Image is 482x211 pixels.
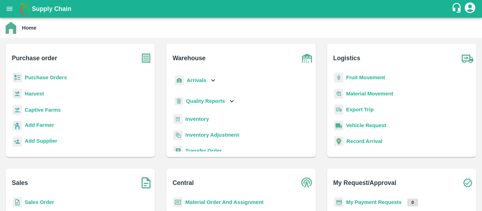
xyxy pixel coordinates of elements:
p: 0 [407,199,418,206]
b: Central [173,178,194,188]
a: Inventory Adjustment [185,132,239,138]
img: supplier [13,137,22,147]
img: sales [13,197,22,207]
img: home [6,22,16,34]
img: reciept [13,73,22,83]
a: Captive Farms [25,107,61,113]
img: harvest [13,88,22,99]
div: Arrivals [173,73,217,88]
a: Add Farmer [25,121,54,131]
img: recordArrival [334,136,344,146]
a: Sales Order [25,199,54,205]
b: Home [22,25,36,31]
a: Material Order And Assignment [185,199,264,205]
b: Arrivals [187,77,206,83]
a: Vehicle Request [346,123,386,128]
b: Add Supplier [25,138,57,144]
button: open drawer [1,1,18,17]
img: whInventory [173,114,182,124]
img: inventory [173,130,182,140]
img: central [298,174,316,192]
a: My Payment Requests [346,199,402,205]
a: Fruit Movement [346,75,385,80]
img: vehicle [334,120,343,131]
a: Transfer Order [185,148,222,154]
img: delivery [334,105,343,115]
b: Supply Chain [32,5,71,12]
img: farmer [13,121,22,131]
img: logo [18,2,32,16]
a: Material Movement [346,91,393,97]
a: Harvest [25,91,44,97]
a: Record Arrival [347,138,382,144]
img: check [459,174,476,192]
img: fruit [334,73,343,83]
img: soSales [137,174,155,192]
div: customer-support [451,2,464,15]
a: Purchase Orders [25,75,67,80]
img: centralMaterial [173,197,182,207]
img: whArrival [175,75,184,86]
b: Quality Reports [186,98,225,104]
b: Add Farmer [25,122,54,128]
div: account of current user [464,1,476,16]
b: Warehouse [173,53,206,63]
img: qualityReport [175,97,183,106]
img: payment [334,197,343,207]
img: harvest [13,105,22,115]
div: Quality Reports [173,94,236,108]
a: Supply Chain [32,4,451,14]
b: Purchase order [12,53,57,63]
b: Logistics [333,53,360,63]
img: material [334,88,343,99]
img: truck [459,49,476,67]
img: whTransfer [173,146,182,156]
b: Sales [12,178,28,188]
a: Export Trip [346,107,374,112]
img: purchase [137,49,155,67]
b: My Request/Approval [333,178,396,188]
a: Inventory [185,116,209,122]
a: Add Supplier [25,137,57,147]
img: warehouse [298,49,316,67]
